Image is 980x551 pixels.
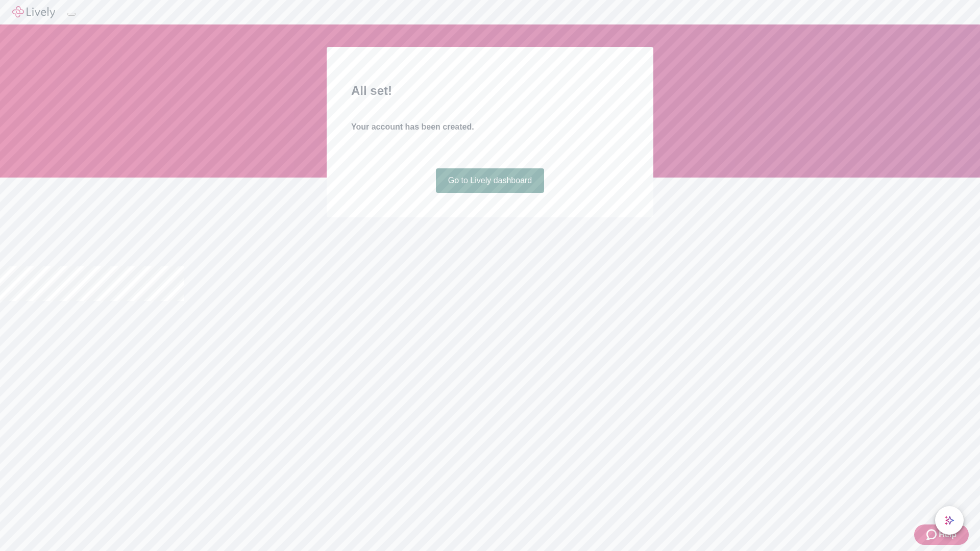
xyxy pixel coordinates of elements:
[939,529,957,541] span: Help
[351,121,629,133] h4: Your account has been created.
[944,515,954,525] svg: Lively AI Assistant
[351,82,629,100] h2: All set!
[12,6,55,18] img: Lively
[67,13,76,16] button: Log out
[436,168,545,193] a: Go to Lively dashboard
[914,524,969,545] button: Zendesk support iconHelp
[935,506,964,535] button: chat
[926,529,939,541] svg: Zendesk support icon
